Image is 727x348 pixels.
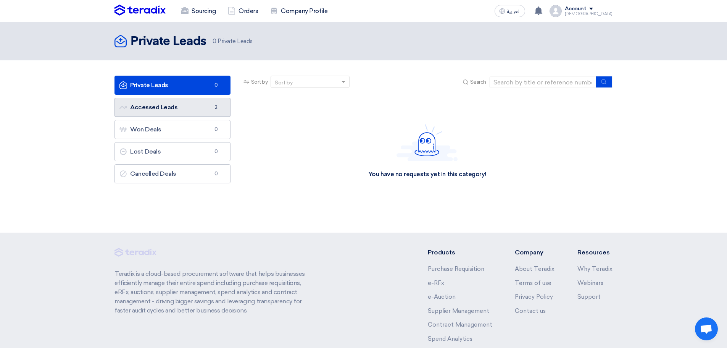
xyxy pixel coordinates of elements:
a: Won Deals0 [114,120,231,139]
a: Why Teradix [577,265,613,272]
a: About Teradix [515,265,555,272]
span: 0 [212,126,221,133]
input: Search by title or reference number [489,76,596,88]
span: Search [470,78,486,86]
div: You have no requests yet in this category! [368,170,486,178]
li: Company [515,248,555,257]
img: profile_test.png [550,5,562,17]
div: Open chat [695,317,718,340]
li: Resources [577,248,613,257]
a: Spend Analytics [428,335,472,342]
span: Private Leads [213,37,252,46]
a: Orders [222,3,264,19]
a: e-RFx [428,280,444,286]
span: 0 [213,38,216,45]
span: 2 [212,104,221,111]
a: Support [577,293,601,300]
li: Products [428,248,492,257]
a: Webinars [577,280,603,286]
span: Sort by [251,78,268,86]
a: Company Profile [264,3,334,19]
img: Teradix logo [114,5,166,16]
div: Sort by [275,79,293,87]
p: Teradix is a cloud-based procurement software that helps businesses efficiently manage their enti... [114,269,314,315]
div: Account [565,6,587,12]
a: e-Auction [428,293,456,300]
a: Sourcing [175,3,222,19]
a: Accessed Leads2 [114,98,231,117]
span: 0 [212,170,221,178]
a: Privacy Policy [515,293,553,300]
button: العربية [495,5,525,17]
span: 0 [212,148,221,155]
a: Private Leads0 [114,76,231,95]
div: [DEMOGRAPHIC_DATA] [565,12,613,16]
span: العربية [507,9,521,14]
a: Purchase Requisition [428,265,484,272]
a: Supplier Management [428,308,489,314]
a: Terms of use [515,280,551,286]
a: Contact us [515,308,546,314]
span: 0 [212,81,221,89]
a: Cancelled Deals0 [114,164,231,183]
a: Contract Management [428,321,492,328]
img: Hello [397,124,458,161]
a: Lost Deals0 [114,142,231,161]
h2: Private Leads [131,34,206,49]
